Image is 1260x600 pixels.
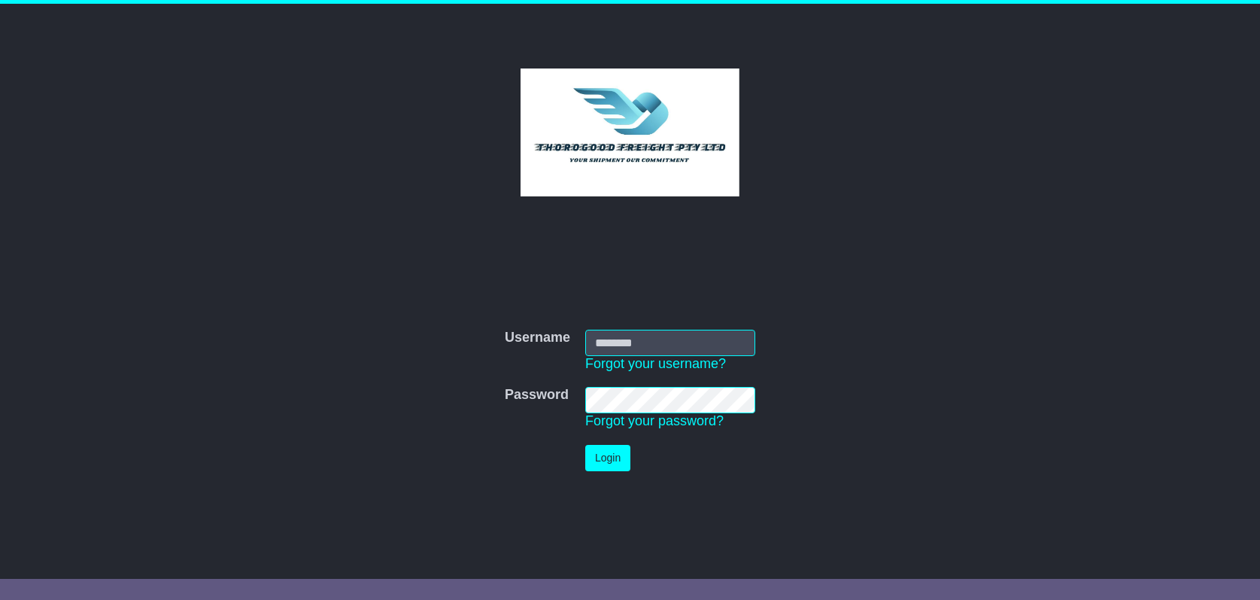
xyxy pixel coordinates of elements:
[585,445,630,471] button: Login
[521,69,739,196] img: Thorogood Freight Pty Ltd
[505,387,569,404] label: Password
[505,330,570,346] label: Username
[585,413,724,428] a: Forgot your password?
[585,356,726,371] a: Forgot your username?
